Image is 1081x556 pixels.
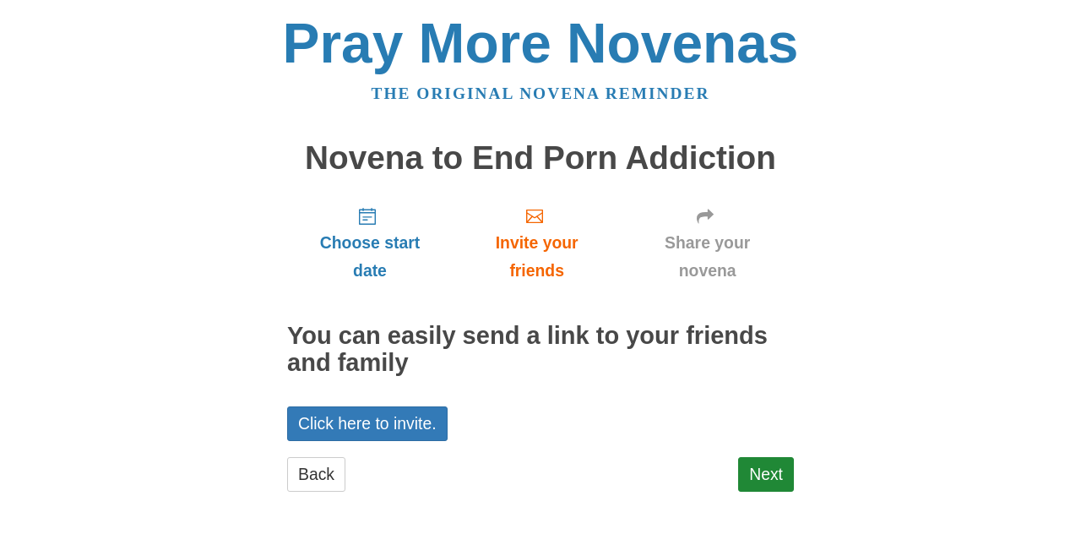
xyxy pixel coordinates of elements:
[287,323,794,377] h2: You can easily send a link to your friends and family
[738,457,794,492] a: Next
[453,193,621,293] a: Invite your friends
[638,229,777,285] span: Share your novena
[287,193,453,293] a: Choose start date
[287,140,794,177] h1: Novena to End Porn Addiction
[372,84,710,102] a: The original novena reminder
[283,12,799,74] a: Pray More Novenas
[304,229,436,285] span: Choose start date
[287,457,345,492] a: Back
[287,406,448,441] a: Click here to invite.
[470,229,604,285] span: Invite your friends
[621,193,794,293] a: Share your novena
